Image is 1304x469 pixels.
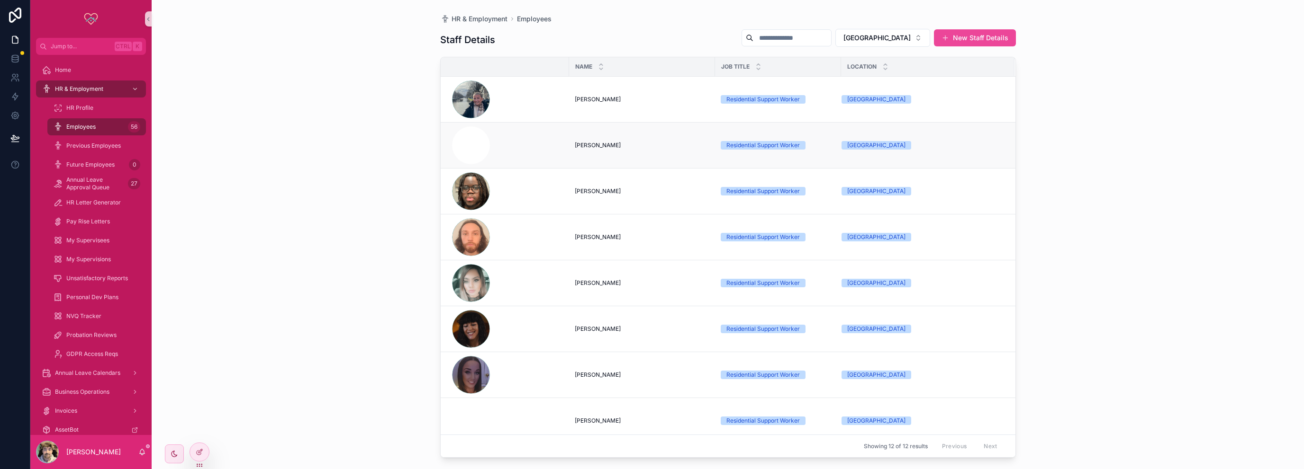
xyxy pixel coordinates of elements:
[726,416,800,425] div: Residential Support Worker
[721,187,835,195] a: Residential Support Worker
[721,141,835,150] a: Residential Support Worker
[847,63,877,71] span: Location
[842,371,1003,379] a: [GEOGRAPHIC_DATA]
[83,11,99,27] img: App logo
[55,388,109,396] span: Business Operations
[726,95,800,104] div: Residential Support Worker
[575,142,709,149] a: [PERSON_NAME]
[36,38,146,55] button: Jump to...CtrlK
[55,426,79,434] span: AssetBot
[575,233,709,241] a: [PERSON_NAME]
[721,371,835,379] a: Residential Support Worker
[47,327,146,344] a: Probation Reviews
[847,279,906,287] div: [GEOGRAPHIC_DATA]
[66,218,110,225] span: Pay Rise Letters
[575,279,621,287] span: [PERSON_NAME]
[66,331,117,339] span: Probation Reviews
[842,416,1003,425] a: [GEOGRAPHIC_DATA]
[847,371,906,379] div: [GEOGRAPHIC_DATA]
[51,43,111,50] span: Jump to...
[517,14,552,24] a: Employees
[726,141,800,150] div: Residential Support Worker
[47,137,146,154] a: Previous Employees
[66,256,111,263] span: My Supervisions
[847,325,906,333] div: [GEOGRAPHIC_DATA]
[55,66,71,74] span: Home
[721,63,750,71] span: Job Title
[843,33,911,43] span: [GEOGRAPHIC_DATA]
[575,96,709,103] a: [PERSON_NAME]
[66,237,109,244] span: My Supervisees
[36,421,146,438] a: AssetBot
[30,55,152,435] div: scrollable content
[721,416,835,425] a: Residential Support Worker
[55,369,120,377] span: Annual Leave Calendars
[726,279,800,287] div: Residential Support Worker
[575,96,621,103] span: [PERSON_NAME]
[36,62,146,79] a: Home
[440,14,507,24] a: HR & Employment
[835,29,930,47] button: Select Button
[66,142,121,150] span: Previous Employees
[47,270,146,287] a: Unsatisfactory Reports
[864,442,928,450] span: Showing 12 of 12 results
[842,141,1003,150] a: [GEOGRAPHIC_DATA]
[575,187,709,195] a: [PERSON_NAME]
[47,251,146,268] a: My Supervisions
[55,85,103,93] span: HR & Employment
[721,233,835,241] a: Residential Support Worker
[575,187,621,195] span: [PERSON_NAME]
[842,187,1003,195] a: [GEOGRAPHIC_DATA]
[575,142,621,149] span: [PERSON_NAME]
[847,233,906,241] div: [GEOGRAPHIC_DATA]
[847,95,906,104] div: [GEOGRAPHIC_DATA]
[575,325,709,333] a: [PERSON_NAME]
[66,293,118,301] span: Personal Dev Plans
[47,289,146,306] a: Personal Dev Plans
[934,29,1016,46] button: New Staff Details
[575,233,621,241] span: [PERSON_NAME]
[440,33,495,46] h1: Staff Details
[726,233,800,241] div: Residential Support Worker
[128,178,140,189] div: 27
[129,159,140,170] div: 0
[36,364,146,381] a: Annual Leave Calendars
[66,274,128,282] span: Unsatisfactory Reports
[842,325,1003,333] a: [GEOGRAPHIC_DATA]
[47,118,146,135] a: Employees56
[115,42,132,51] span: Ctrl
[721,95,835,104] a: Residential Support Worker
[842,233,1003,241] a: [GEOGRAPHIC_DATA]
[47,194,146,211] a: HR Letter Generator
[575,325,621,333] span: [PERSON_NAME]
[721,325,835,333] a: Residential Support Worker
[575,417,621,425] span: [PERSON_NAME]
[47,308,146,325] a: NVQ Tracker
[575,279,709,287] a: [PERSON_NAME]
[575,371,709,379] a: [PERSON_NAME]
[55,407,77,415] span: Invoices
[36,383,146,400] a: Business Operations
[575,371,621,379] span: [PERSON_NAME]
[726,371,800,379] div: Residential Support Worker
[47,99,146,116] a: HR Profile
[66,104,93,112] span: HR Profile
[47,175,146,192] a: Annual Leave Approval Queue27
[47,232,146,249] a: My Supervisees
[575,417,709,425] a: [PERSON_NAME]
[36,80,146,97] a: HR & Employment
[847,187,906,195] div: [GEOGRAPHIC_DATA]
[66,350,118,358] span: GDPR Access Reqs
[66,447,121,457] p: [PERSON_NAME]
[36,402,146,419] a: Invoices
[47,156,146,173] a: Future Employees0
[847,141,906,150] div: [GEOGRAPHIC_DATA]
[128,121,140,133] div: 56
[66,123,96,131] span: Employees
[842,95,1003,104] a: [GEOGRAPHIC_DATA]
[842,279,1003,287] a: [GEOGRAPHIC_DATA]
[66,176,124,191] span: Annual Leave Approval Queue
[47,213,146,230] a: Pay Rise Letters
